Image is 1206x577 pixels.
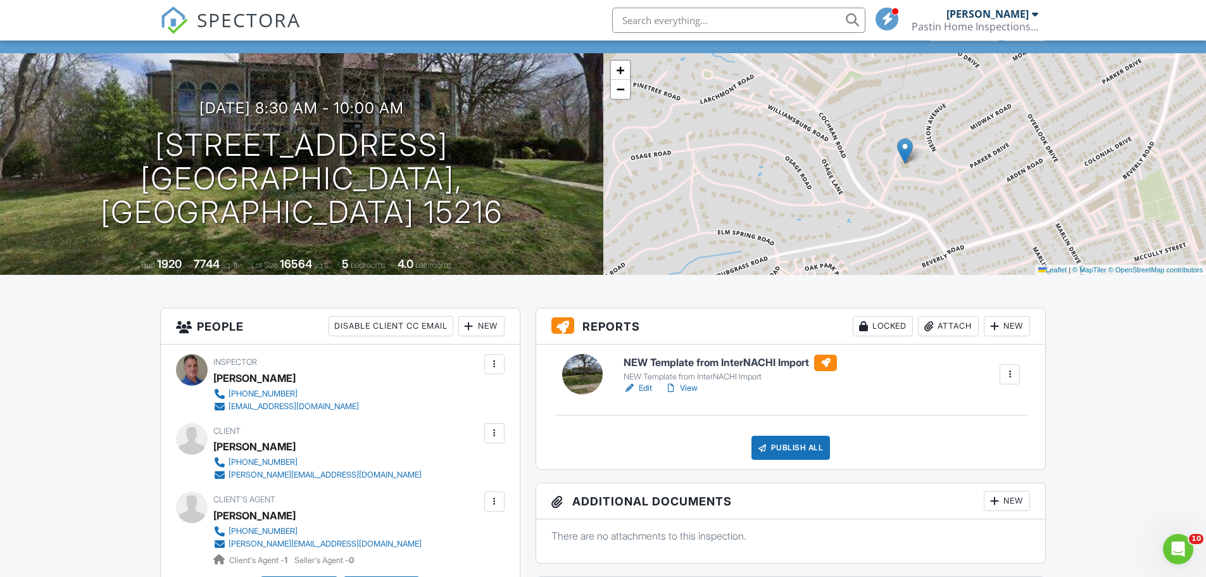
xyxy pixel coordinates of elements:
div: [EMAIL_ADDRESS][DOMAIN_NAME] [229,402,359,412]
div: [PHONE_NUMBER] [229,457,298,467]
h3: People [161,308,520,345]
a: View [665,382,698,395]
a: [PHONE_NUMBER] [213,456,422,469]
h3: [DATE] 8:30 am - 10:00 am [199,99,404,117]
span: bathrooms [415,260,451,270]
div: New [458,316,505,336]
h6: NEW Template from InterNACHI Import [624,355,837,371]
div: [PERSON_NAME] [946,8,1029,20]
div: Client View [929,23,1000,41]
a: SPECTORA [160,17,301,44]
span: − [616,81,624,97]
div: New [984,316,1030,336]
a: [PERSON_NAME][EMAIL_ADDRESS][DOMAIN_NAME] [213,538,422,550]
div: NEW Template from InterNACHI Import [624,372,837,382]
span: sq.ft. [314,260,330,270]
h1: [STREET_ADDRESS] [GEOGRAPHIC_DATA], [GEOGRAPHIC_DATA] 15216 [20,129,583,229]
div: 4.0 [398,257,413,270]
span: 10 [1189,534,1203,544]
a: © MapTiler [1072,266,1107,274]
div: Disable Client CC Email [329,316,453,336]
div: 7744 [194,257,220,270]
h3: Reports [536,308,1046,345]
div: Publish All [751,436,831,460]
a: [PERSON_NAME][EMAIL_ADDRESS][DOMAIN_NAME] [213,469,422,481]
a: [PHONE_NUMBER] [213,525,422,538]
span: Built [141,260,155,270]
div: 5 [342,257,349,270]
span: Client [213,426,241,436]
input: Search everything... [612,8,865,33]
div: [PERSON_NAME] [213,437,296,456]
a: [PHONE_NUMBER] [213,388,359,400]
img: The Best Home Inspection Software - Spectora [160,6,188,34]
a: © OpenStreetMap contributors [1109,266,1203,274]
div: Attach [918,316,979,336]
a: NEW Template from InterNACHI Import NEW Template from InterNACHI Import [624,355,837,383]
div: New [984,491,1030,511]
div: [PERSON_NAME] [213,369,296,388]
div: 1920 [157,257,182,270]
div: 16564 [280,257,312,270]
span: Seller's Agent - [294,555,354,565]
a: Zoom in [611,61,630,80]
span: Lot Size [251,260,278,270]
div: [PHONE_NUMBER] [229,526,298,536]
div: More [1004,23,1045,41]
span: Inspector [213,357,257,367]
div: [PERSON_NAME][EMAIL_ADDRESS][DOMAIN_NAME] [229,539,422,549]
span: Client's Agent - [229,555,289,565]
p: There are no attachments to this inspection. [551,529,1031,543]
span: + [616,62,624,78]
iframe: Intercom live chat [1163,534,1193,564]
a: [EMAIL_ADDRESS][DOMAIN_NAME] [213,400,359,413]
h3: Additional Documents [536,483,1046,519]
span: bedrooms [351,260,386,270]
div: [PHONE_NUMBER] [229,389,298,399]
span: | [1069,266,1071,274]
img: Marker [897,138,913,164]
strong: 1 [284,555,287,565]
strong: 0 [349,555,354,565]
a: Zoom out [611,80,630,99]
a: Edit [624,382,652,395]
span: SPECTORA [197,6,301,33]
a: [PERSON_NAME] [213,506,296,525]
div: Locked [853,316,913,336]
a: Leaflet [1038,266,1067,274]
span: sq. ft. [222,260,239,270]
div: Pastin Home Inspections, L.L.C. [912,20,1038,33]
div: [PERSON_NAME][EMAIL_ADDRESS][DOMAIN_NAME] [229,470,422,480]
span: Client's Agent [213,495,275,504]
